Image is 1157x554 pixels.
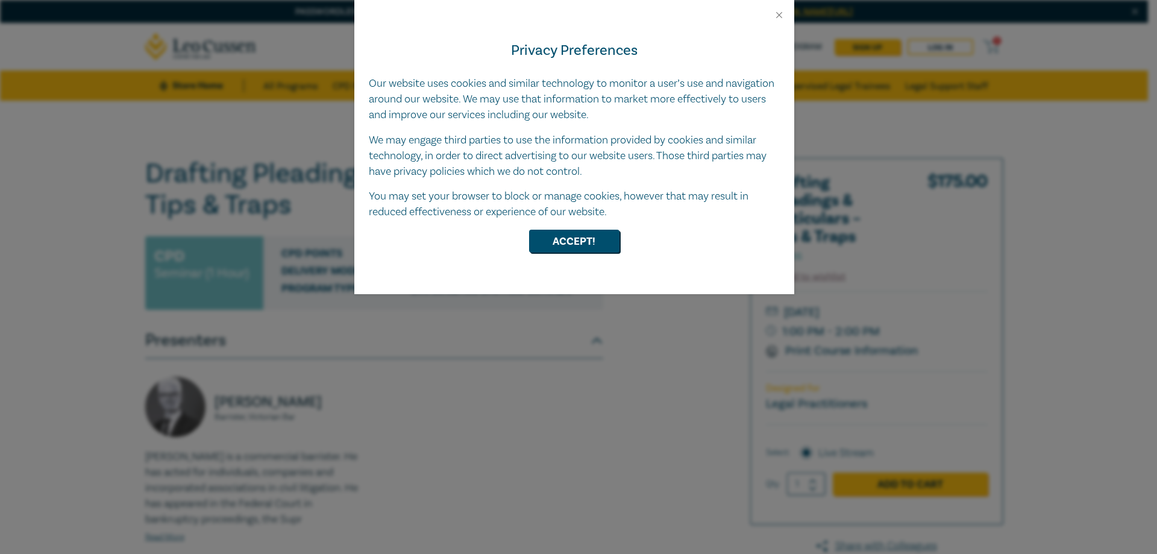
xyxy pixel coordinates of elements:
[774,10,785,20] button: Close
[369,40,780,61] h4: Privacy Preferences
[529,230,619,253] button: Accept!
[369,76,780,123] p: Our website uses cookies and similar technology to monitor a user’s use and navigation around our...
[369,189,780,220] p: You may set your browser to block or manage cookies, however that may result in reduced effective...
[369,133,780,180] p: We may engage third parties to use the information provided by cookies and similar technology, in...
